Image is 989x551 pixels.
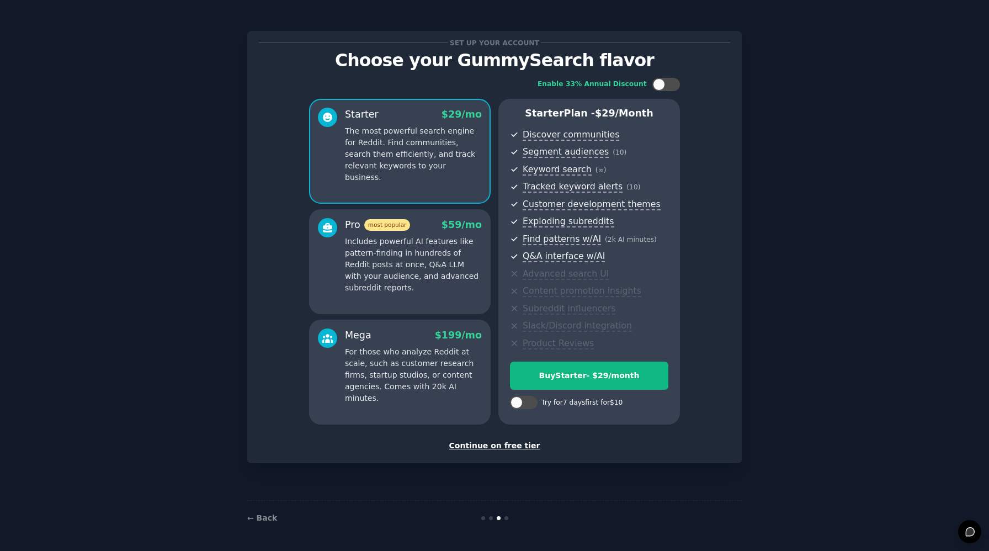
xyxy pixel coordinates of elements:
div: Mega [345,329,371,342]
p: Starter Plan - [510,107,668,120]
span: Discover communities [523,129,619,141]
span: Content promotion insights [523,285,641,297]
span: Product Reviews [523,338,594,349]
button: BuyStarter- $29/month [510,362,668,390]
div: Buy Starter - $ 29 /month [511,370,668,382]
span: $ 199 /mo [435,330,482,341]
div: Starter [345,108,379,121]
span: Q&A interface w/AI [523,251,605,262]
span: ( 2k AI minutes ) [605,236,657,243]
span: Customer development themes [523,199,661,210]
span: ( ∞ ) [595,166,607,174]
span: Set up your account [448,37,541,49]
span: Tracked keyword alerts [523,181,623,193]
p: Choose your GummySearch flavor [259,51,730,70]
span: Subreddit influencers [523,303,615,315]
p: For those who analyze Reddit at scale, such as customer research firms, startup studios, or conte... [345,346,482,404]
span: Segment audiences [523,146,609,158]
span: $ 29 /mo [442,109,482,120]
div: Enable 33% Annual Discount [538,80,647,89]
span: Find patterns w/AI [523,234,601,245]
div: Pro [345,218,410,232]
span: ( 10 ) [626,183,640,191]
span: $ 59 /mo [442,219,482,230]
a: ← Back [247,513,277,522]
p: The most powerful search engine for Reddit. Find communities, search them efficiently, and track ... [345,125,482,183]
span: Advanced search UI [523,268,609,280]
span: Slack/Discord integration [523,320,632,332]
div: Try for 7 days first for $10 [541,398,623,408]
span: most popular [364,219,411,231]
span: Keyword search [523,164,592,176]
span: Exploding subreddits [523,216,614,227]
span: ( 10 ) [613,149,626,156]
span: $ 29 /month [595,108,653,119]
p: Includes powerful AI features like pattern-finding in hundreds of Reddit posts at once, Q&A LLM w... [345,236,482,294]
div: Continue on free tier [259,440,730,452]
